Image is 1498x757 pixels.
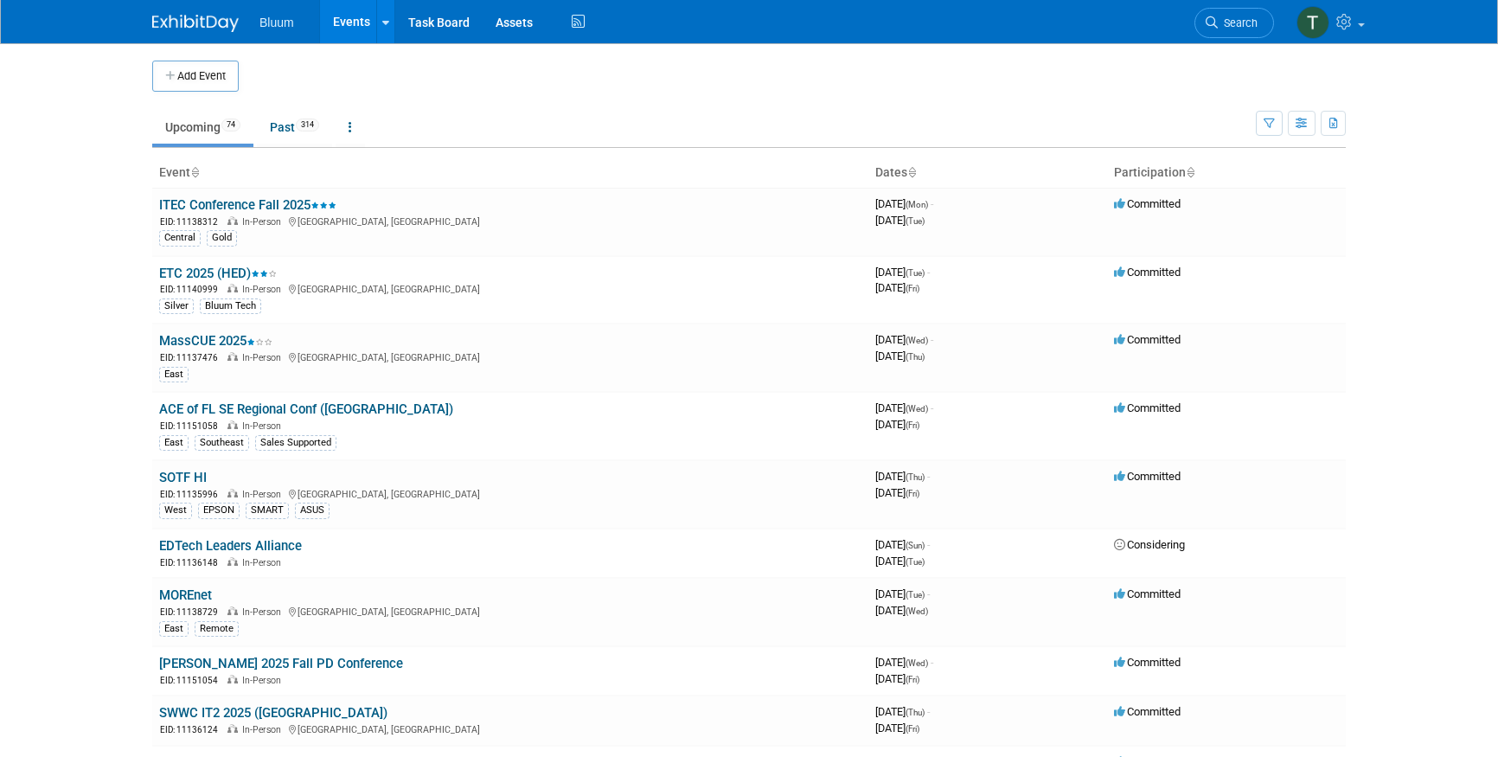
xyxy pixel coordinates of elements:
[875,656,933,669] span: [DATE]
[159,214,861,228] div: [GEOGRAPHIC_DATA], [GEOGRAPHIC_DATA]
[159,587,212,603] a: MOREnet
[159,486,861,501] div: [GEOGRAPHIC_DATA], [GEOGRAPHIC_DATA]
[296,119,319,132] span: 314
[159,435,189,451] div: East
[242,557,286,568] span: In-Person
[159,705,387,721] a: SWWC IT2 2025 ([GEOGRAPHIC_DATA])
[159,722,861,736] div: [GEOGRAPHIC_DATA], [GEOGRAPHIC_DATA]
[227,284,238,292] img: In-Person Event
[906,352,925,362] span: (Thu)
[906,708,925,717] span: (Thu)
[906,675,919,684] span: (Fri)
[160,725,225,735] span: EID: 11136124
[160,558,225,568] span: EID: 11136148
[906,606,928,616] span: (Wed)
[906,336,928,345] span: (Wed)
[242,420,286,432] span: In-Person
[160,353,225,362] span: EID: 11137476
[1114,266,1181,279] span: Committed
[875,333,933,346] span: [DATE]
[875,538,930,551] span: [DATE]
[160,676,225,685] span: EID: 11151054
[159,401,453,417] a: ACE of FL SE Regional Conf ([GEOGRAPHIC_DATA])
[927,538,930,551] span: -
[227,216,238,225] img: In-Person Event
[242,284,286,295] span: In-Person
[242,606,286,618] span: In-Person
[906,489,919,498] span: (Fri)
[1114,656,1181,669] span: Committed
[198,503,240,518] div: EPSON
[227,489,238,497] img: In-Person Event
[159,281,861,296] div: [GEOGRAPHIC_DATA], [GEOGRAPHIC_DATA]
[931,656,933,669] span: -
[227,724,238,733] img: In-Person Event
[875,401,933,414] span: [DATE]
[159,333,272,349] a: MassCUE 2025
[160,607,225,617] span: EID: 11138729
[159,656,403,671] a: [PERSON_NAME] 2025 Fall PD Conference
[875,281,919,294] span: [DATE]
[906,420,919,430] span: (Fri)
[1194,8,1274,38] a: Search
[159,197,336,213] a: ITEC Conference Fall 2025
[868,158,1107,188] th: Dates
[221,119,240,132] span: 74
[927,470,930,483] span: -
[159,266,277,281] a: ETC 2025 (HED)
[227,352,238,361] img: In-Person Event
[927,266,930,279] span: -
[875,197,933,210] span: [DATE]
[159,350,861,364] div: [GEOGRAPHIC_DATA], [GEOGRAPHIC_DATA]
[1107,158,1346,188] th: Participation
[255,435,336,451] div: Sales Supported
[875,486,919,499] span: [DATE]
[906,557,925,567] span: (Tue)
[906,404,928,414] span: (Wed)
[1218,16,1258,29] span: Search
[227,606,238,615] img: In-Person Event
[906,590,925,600] span: (Tue)
[160,285,225,294] span: EID: 11140999
[1296,6,1329,39] img: Taylor Bradley
[227,675,238,683] img: In-Person Event
[295,503,330,518] div: ASUS
[242,216,286,228] span: In-Person
[906,724,919,734] span: (Fri)
[906,216,925,226] span: (Tue)
[906,658,928,668] span: (Wed)
[159,604,861,619] div: [GEOGRAPHIC_DATA], [GEOGRAPHIC_DATA]
[931,333,933,346] span: -
[152,111,253,144] a: Upcoming74
[1114,470,1181,483] span: Committed
[159,538,302,554] a: EDTech Leaders Alliance
[242,724,286,735] span: In-Person
[207,230,237,246] div: Gold
[195,435,249,451] div: Southeast
[875,555,925,568] span: [DATE]
[875,722,919,735] span: [DATE]
[906,268,925,278] span: (Tue)
[875,214,925,227] span: [DATE]
[1114,705,1181,718] span: Committed
[160,421,225,431] span: EID: 11151058
[875,604,928,617] span: [DATE]
[1114,587,1181,600] span: Committed
[152,15,239,32] img: ExhibitDay
[159,230,201,246] div: Central
[1186,165,1194,179] a: Sort by Participation Type
[875,705,930,718] span: [DATE]
[1114,197,1181,210] span: Committed
[159,367,189,382] div: East
[242,352,286,363] span: In-Person
[259,16,294,29] span: Bluum
[257,111,332,144] a: Past314
[906,472,925,482] span: (Thu)
[906,200,928,209] span: (Mon)
[190,165,199,179] a: Sort by Event Name
[195,621,239,637] div: Remote
[160,490,225,499] span: EID: 11135996
[200,298,261,314] div: Bluum Tech
[906,284,919,293] span: (Fri)
[875,672,919,685] span: [DATE]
